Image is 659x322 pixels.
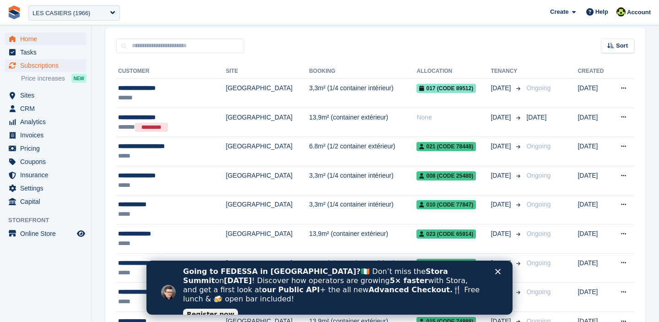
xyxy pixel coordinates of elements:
div: NEW [71,74,86,83]
th: Created [578,64,610,79]
td: 6.8m² (1/2 container extérieur) [309,137,416,166]
td: [DATE] [578,79,610,108]
a: menu [5,142,86,155]
span: [DATE] [491,142,513,151]
td: [DATE] [578,283,610,312]
td: 3,3m² (1/4 container intérieur) [309,166,416,195]
span: 023 (code 65914) [416,229,476,239]
span: Price increases [21,74,65,83]
span: Ongoing [526,259,551,267]
td: [GEOGRAPHIC_DATA] [226,166,309,195]
a: menu [5,195,86,208]
span: Pricing [20,142,75,155]
a: Register now [37,48,92,59]
td: 3,3m² (1/4 container intérieur) [309,79,416,108]
span: [DATE] [491,171,513,180]
td: 13,9m² (container extérieur) [309,108,416,137]
a: menu [5,59,86,72]
td: [DATE] [578,166,610,195]
a: Preview store [76,228,86,239]
td: [GEOGRAPHIC_DATA] [226,79,309,108]
iframe: Intercom live chat banner [146,261,513,315]
th: Allocation [416,64,491,79]
td: 3,3m² (1/4 container intérieur) [309,195,416,224]
span: Ongoing [526,172,551,179]
a: menu [5,155,86,168]
span: Ongoing [526,201,551,208]
td: [DATE] [578,108,610,137]
a: menu [5,182,86,195]
span: Ongoing [526,142,551,150]
img: Catherine Coffey [616,7,626,16]
span: [DATE] [491,229,513,239]
span: Tasks [20,46,75,59]
span: Ongoing [526,288,551,295]
span: 021 (code 78448) [416,142,476,151]
td: 13,9m² (container extérieur) [309,224,416,254]
td: [GEOGRAPHIC_DATA] [226,195,309,224]
td: [GEOGRAPHIC_DATA] [226,137,309,166]
span: Insurance [20,169,75,181]
div: None [416,113,491,122]
span: [DATE] [491,113,513,122]
span: 022 (code 51210) [416,259,476,268]
span: Create [550,7,568,16]
td: [GEOGRAPHIC_DATA] [226,224,309,254]
span: Account [627,8,651,17]
span: CRM [20,102,75,115]
span: Ongoing [526,84,551,92]
td: [DATE] [578,224,610,254]
a: menu [5,115,86,128]
a: menu [5,227,86,240]
span: Settings [20,182,75,195]
a: menu [5,169,86,181]
th: Customer [116,64,226,79]
span: Sort [616,41,628,50]
span: Coupons [20,155,75,168]
a: menu [5,129,86,142]
th: Site [226,64,309,79]
span: Analytics [20,115,75,128]
th: Booking [309,64,416,79]
td: [DATE] [578,137,610,166]
a: menu [5,46,86,59]
a: menu [5,102,86,115]
span: 008 (code 25480) [416,171,476,180]
img: stora-icon-8386f47178a22dfd0bd8f6a31ec36ba5ce8667c1dd55bd0f319d3a0aa187defe.svg [7,5,21,19]
td: [DATE] [578,195,610,224]
span: Storefront [8,216,91,225]
span: 010 (code 77847) [416,200,476,209]
span: Capital [20,195,75,208]
td: [GEOGRAPHIC_DATA] [226,253,309,283]
div: LES CASIERS (1966) [32,9,90,18]
a: menu [5,33,86,45]
span: Sites [20,89,75,102]
td: [GEOGRAPHIC_DATA] [226,108,309,137]
span: [DATE] [491,258,513,268]
span: [DATE] [526,114,546,121]
a: Price increases NEW [21,73,86,83]
span: Help [595,7,608,16]
a: menu [5,89,86,102]
span: 017 (code 89512) [416,84,476,93]
span: Invoices [20,129,75,142]
span: Online Store [20,227,75,240]
span: Ongoing [526,230,551,237]
td: 6.8m² (1/2 container extérieur) [309,253,416,283]
th: Tenancy [491,64,523,79]
span: [DATE] [491,200,513,209]
span: [DATE] [491,83,513,93]
td: [DATE] [578,253,610,283]
div: Close [349,8,358,14]
span: Home [20,33,75,45]
span: Subscriptions [20,59,75,72]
